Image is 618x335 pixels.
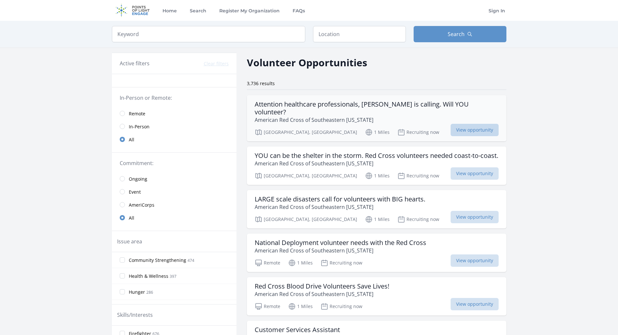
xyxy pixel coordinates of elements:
[129,176,147,182] span: Ongoing
[255,128,357,136] p: [GEOGRAPHIC_DATA], [GEOGRAPHIC_DATA]
[120,289,125,294] input: Hunger 286
[365,172,390,180] p: 1 Miles
[112,185,236,198] a: Event
[451,298,499,310] span: View opportunity
[146,290,153,295] span: 286
[117,311,153,319] legend: Skills/Interests
[120,94,229,102] legend: In-Person or Remote:
[129,110,145,117] span: Remote
[255,203,425,211] p: American Red Cross of Southeastern [US_STATE]
[313,26,406,42] input: Location
[451,167,499,180] span: View opportunity
[170,274,176,279] span: 397
[451,124,499,136] span: View opportunity
[129,215,134,221] span: All
[112,198,236,211] a: AmeriCorps
[117,238,142,245] legend: Issue area
[397,172,439,180] p: Recruiting now
[129,189,141,195] span: Event
[247,190,506,228] a: LARGE scale disasters call for volunteers with BIG hearts. American Red Cross of Southeastern [US...
[247,277,506,316] a: Red Cross Blood Drive Volunteers Save Lives! American Red Cross of Southeastern [US_STATE] Remote...
[112,107,236,120] a: Remote
[129,273,168,279] span: Health & Wellness
[288,259,313,267] p: 1 Miles
[247,80,275,86] span: 3,736 results
[321,259,362,267] p: Recruiting now
[255,195,425,203] h3: LARGE scale disasters call for volunteers with BIG hearts.
[255,290,389,298] p: American Red Cross of Southeastern [US_STATE]
[255,303,280,310] p: Remote
[451,254,499,267] span: View opportunity
[255,160,498,167] p: American Red Cross of Southeastern [US_STATE]
[129,202,154,208] span: AmeriCorps
[120,159,229,167] legend: Commitment:
[448,30,465,38] span: Search
[255,116,499,124] p: American Red Cross of Southeastern [US_STATE]
[414,26,506,42] button: Search
[255,247,426,254] p: American Red Cross of Southeastern [US_STATE]
[288,303,313,310] p: 1 Miles
[204,60,229,67] button: Clear filters
[255,152,498,160] h3: YOU can be the shelter in the storm. Red Cross volunteers needed coast-to-coast.
[112,133,236,146] a: All
[255,326,340,334] h3: Customer Services Assistant
[129,123,150,130] span: In-Person
[255,100,499,116] h3: Attention healthcare professionals, [PERSON_NAME] is calling. Will YOU volunteer?
[365,128,390,136] p: 1 Miles
[247,147,506,185] a: YOU can be the shelter in the storm. Red Cross volunteers needed coast-to-coast. American Red Cro...
[120,59,150,67] h3: Active filters
[188,258,194,263] span: 474
[321,303,362,310] p: Recruiting now
[129,289,145,295] span: Hunger
[255,282,389,290] h3: Red Cross Blood Drive Volunteers Save Lives!
[112,211,236,224] a: All
[255,172,357,180] p: [GEOGRAPHIC_DATA], [GEOGRAPHIC_DATA]
[129,136,134,143] span: All
[112,172,236,185] a: Ongoing
[247,95,506,141] a: Attention healthcare professionals, [PERSON_NAME] is calling. Will YOU volunteer? American Red Cr...
[365,215,390,223] p: 1 Miles
[120,257,125,263] input: Community Strengthening 474
[397,215,439,223] p: Recruiting now
[112,120,236,133] a: In-Person
[255,259,280,267] p: Remote
[120,273,125,278] input: Health & Wellness 397
[247,55,367,70] h2: Volunteer Opportunities
[255,239,426,247] h3: National Deployment volunteer needs with the Red Cross
[255,215,357,223] p: [GEOGRAPHIC_DATA], [GEOGRAPHIC_DATA]
[247,234,506,272] a: National Deployment volunteer needs with the Red Cross American Red Cross of Southeastern [US_STA...
[451,211,499,223] span: View opportunity
[112,26,305,42] input: Keyword
[129,257,186,264] span: Community Strengthening
[397,128,439,136] p: Recruiting now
